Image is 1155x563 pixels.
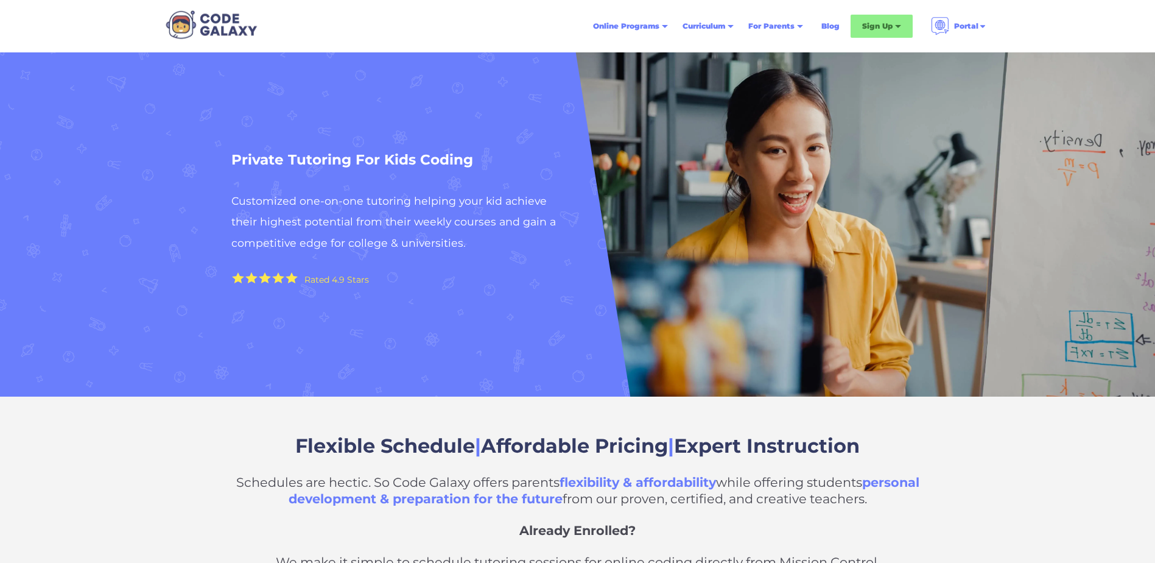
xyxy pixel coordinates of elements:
[209,522,946,539] p: Already Enrolled?
[231,147,572,172] h1: Private Tutoring For Kids Coding
[259,272,271,284] img: Yellow Star - the Code Galaxy
[475,434,481,458] span: |
[286,272,298,284] img: Yellow Star - the Code Galaxy
[668,434,674,458] span: |
[304,275,369,284] div: Rated 4.9 Stars
[814,15,847,37] a: Blog
[748,20,795,32] div: For Parents
[954,20,978,32] div: Portal
[683,20,725,32] div: Curriculum
[295,434,475,458] span: Flexible Schedule
[232,272,244,284] img: Yellow Star - the Code Galaxy
[245,272,258,284] img: Yellow Star - the Code Galaxy
[593,20,659,32] div: Online Programs
[289,475,919,506] span: personal development & preparation for the future
[272,272,284,284] img: Yellow Star - the Code Galaxy
[209,474,946,507] p: Schedules are hectic. So Code Galaxy offers parents while offering students from our proven, cert...
[231,191,572,253] h2: Customized one-on-one tutoring helping your kid achieve their highest potential from their weekly...
[481,434,668,458] span: Affordable Pricing
[674,434,860,458] span: Expert Instruction
[862,20,893,32] div: Sign Up
[560,475,716,490] span: flexibility & affordability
